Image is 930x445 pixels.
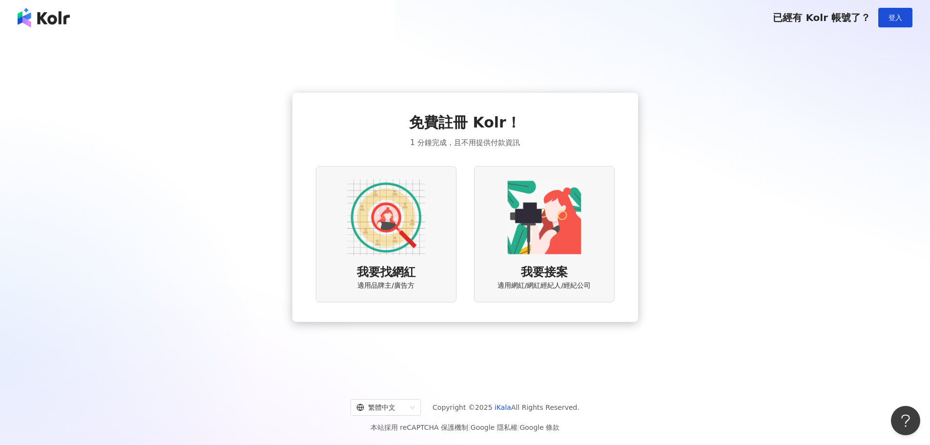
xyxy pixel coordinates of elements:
[471,424,517,431] a: Google 隱私權
[347,178,425,256] img: AD identity option
[495,403,511,411] a: iKala
[889,14,902,21] span: 登入
[410,137,519,148] span: 1 分鐘完成，且不用提供付款資訊
[409,112,521,133] span: 免費註冊 Kolr！
[773,12,870,23] span: 已經有 Kolr 帳號了？
[468,424,471,431] span: |
[18,8,70,27] img: logo
[357,281,414,291] span: 適用品牌主/廣告方
[357,264,415,281] span: 我要找網紅
[878,8,912,27] button: 登入
[891,406,920,435] iframe: Help Scout Beacon - Open
[505,178,583,256] img: KOL identity option
[517,424,520,431] span: |
[371,422,559,433] span: 本站採用 reCAPTCHA 保護機制
[433,402,579,413] span: Copyright © 2025 All Rights Reserved.
[356,400,406,415] div: 繁體中文
[521,264,568,281] span: 我要接案
[497,281,591,291] span: 適用網紅/網紅經紀人/經紀公司
[519,424,559,431] a: Google 條款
